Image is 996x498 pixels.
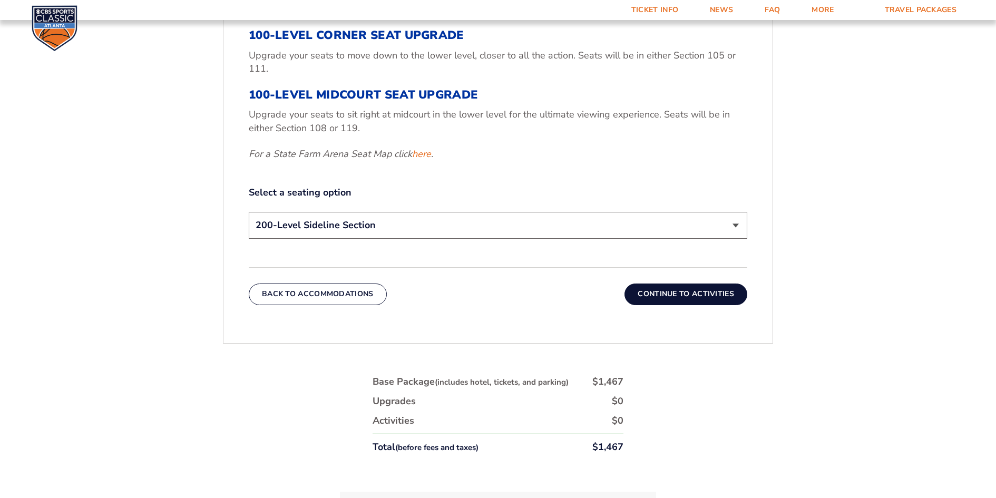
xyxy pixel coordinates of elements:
[249,108,747,134] p: Upgrade your seats to sit right at midcourt in the lower level for the ultimate viewing experienc...
[32,5,77,51] img: CBS Sports Classic
[395,442,479,453] small: (before fees and taxes)
[249,186,747,199] label: Select a seating option
[373,395,416,408] div: Upgrades
[373,414,414,427] div: Activities
[592,441,623,454] div: $1,467
[592,375,623,388] div: $1,467
[249,49,747,75] p: Upgrade your seats to move down to the lower level, closer to all the action. Seats will be in ei...
[249,28,747,42] h3: 100-Level Corner Seat Upgrade
[249,88,747,102] h3: 100-Level Midcourt Seat Upgrade
[435,377,569,387] small: (includes hotel, tickets, and parking)
[612,395,623,408] div: $0
[373,441,479,454] div: Total
[412,148,431,161] a: here
[624,284,747,305] button: Continue To Activities
[249,148,433,160] em: For a State Farm Arena Seat Map click .
[612,414,623,427] div: $0
[373,375,569,388] div: Base Package
[249,284,387,305] button: Back To Accommodations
